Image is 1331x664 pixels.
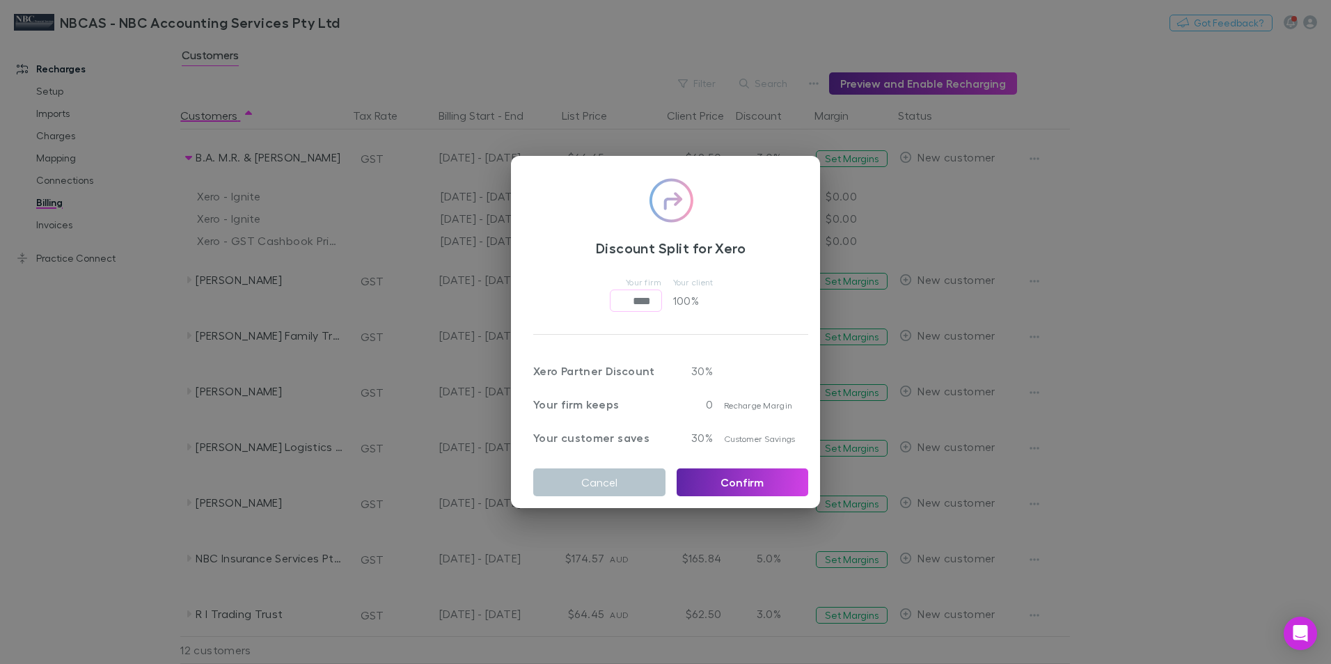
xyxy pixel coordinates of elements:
p: Xero Partner Discount [533,363,665,379]
span: Your client [673,277,714,287]
img: checkmark [649,178,693,223]
span: Your firm [626,277,661,287]
p: Your firm keeps [533,396,665,413]
h3: Discount Split for Xero [533,239,808,256]
p: 100 % [673,290,729,312]
p: Your customer saves [533,429,665,446]
p: 30% [677,429,714,446]
div: Open Intercom Messenger [1284,617,1317,650]
span: Recharge Margin [724,400,792,411]
p: 30 % [677,363,714,379]
button: Cancel [533,468,665,496]
p: 0 [677,396,714,413]
button: Confirm [677,468,809,496]
span: Customer Savings [724,434,795,444]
